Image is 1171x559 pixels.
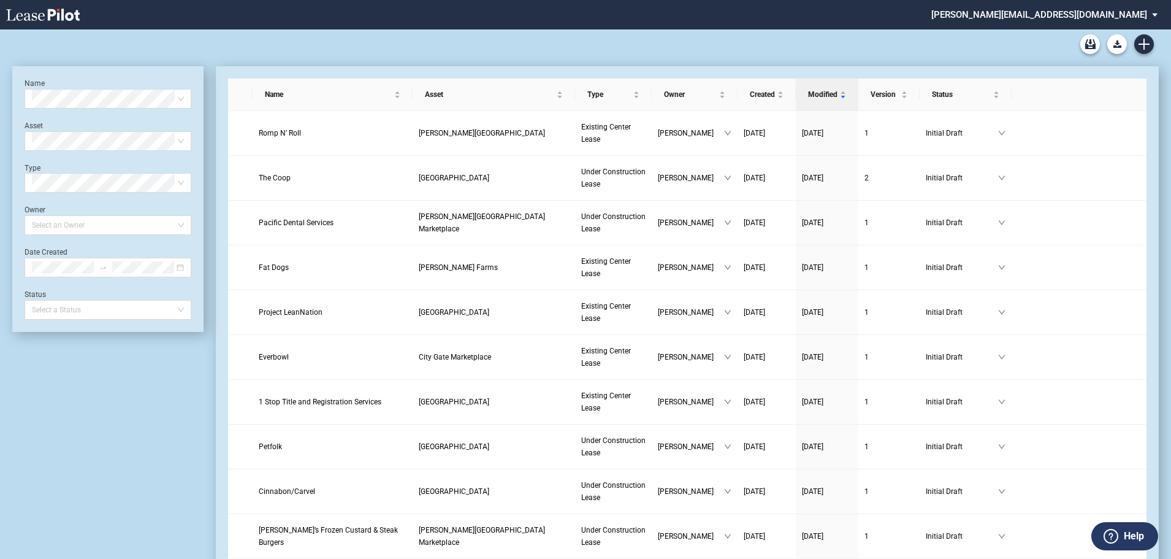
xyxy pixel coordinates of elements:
span: [PERSON_NAME] [658,485,724,498]
span: [DATE] [744,442,765,451]
a: [DATE] [802,217,852,229]
a: [DATE] [802,441,852,453]
span: Initial Draft [926,441,998,453]
span: Cinnabon/Carvel [259,487,315,496]
span: down [724,398,731,406]
span: Version [871,88,899,101]
span: [DATE] [744,129,765,137]
a: 1 [864,396,914,408]
span: 1 [864,353,869,361]
span: Existing Center Lease [581,123,631,144]
span: down [998,533,1005,540]
a: Existing Center Lease [581,255,646,280]
a: [DATE] [744,485,790,498]
span: The Coop [259,174,291,182]
span: Kiley Ranch Marketplace [419,526,545,547]
span: Romp N’ Roll [259,129,301,137]
span: Created [750,88,775,101]
span: Under Construction Lease [581,436,646,457]
span: [DATE] [802,442,823,451]
span: Under Construction Lease [581,526,646,547]
a: 1 [864,127,914,139]
span: [DATE] [802,398,823,406]
a: [PERSON_NAME]’s Frozen Custard & Steak Burgers [259,524,407,549]
span: [PERSON_NAME] [658,261,724,274]
th: Version [858,79,920,111]
a: Existing Center Lease [581,300,646,325]
span: Project LeanNation [259,308,322,317]
span: down [724,219,731,226]
span: down [724,264,731,271]
a: Under Construction Lease [581,479,646,504]
span: Existing Center Lease [581,347,631,368]
a: [DATE] [802,172,852,184]
span: [PERSON_NAME] [658,530,724,542]
span: down [998,443,1005,450]
label: Type [25,164,40,172]
span: Harvest Grove [419,174,489,182]
span: [DATE] [802,308,823,317]
a: [PERSON_NAME][GEOGRAPHIC_DATA] Marketplace [419,524,569,549]
th: Type [575,79,652,111]
span: Harvest Grove [419,442,489,451]
span: Under Construction Lease [581,481,646,502]
label: Status [25,290,46,299]
span: Existing Center Lease [581,302,631,323]
span: down [724,488,731,495]
th: Modified [796,79,858,111]
a: [DATE] [802,396,852,408]
a: [DATE] [744,396,790,408]
span: Under Construction Lease [581,168,646,188]
span: [DATE] [802,532,823,541]
span: down [724,353,731,361]
span: Petfolk [259,442,282,451]
span: [DATE] [802,263,823,272]
label: Asset [25,121,43,130]
span: Modified [808,88,837,101]
span: [PERSON_NAME] [658,351,724,363]
span: [DATE] [744,174,765,182]
span: down [998,129,1005,137]
span: [PERSON_NAME] [658,396,724,408]
a: 1 [864,261,914,274]
span: 1 [864,532,869,541]
span: Initial Draft [926,127,998,139]
a: [DATE] [744,530,790,542]
md-menu: Download Blank Form List [1104,34,1131,54]
th: Status [920,79,1012,111]
a: Project LeanNation [259,306,407,318]
span: [DATE] [744,487,765,496]
span: down [998,488,1005,495]
span: [DATE] [802,487,823,496]
a: Existing Center Lease [581,345,646,369]
a: Under Construction Lease [581,166,646,190]
span: Circle Cross Ranch [419,398,489,406]
span: Initial Draft [926,351,998,363]
a: Fat Dogs [259,261,407,274]
a: The Coop [259,172,407,184]
a: 2 [864,172,914,184]
button: Help [1091,522,1158,550]
span: Existing Center Lease [581,391,631,412]
span: Harvest Grove [419,487,489,496]
span: [DATE] [802,218,823,227]
span: City Gate Marketplace [419,353,491,361]
a: [GEOGRAPHIC_DATA] [419,441,569,453]
span: Name [265,88,392,101]
span: to [99,263,107,272]
a: Existing Center Lease [581,121,646,145]
a: 1 [864,351,914,363]
span: [PERSON_NAME] [658,441,724,453]
span: 1 [864,442,869,451]
span: Pacific Dental Services [259,218,334,227]
span: Initial Draft [926,217,998,229]
label: Date Created [25,248,67,256]
a: [DATE] [802,351,852,363]
span: 1 [864,487,869,496]
span: 1 Stop Title and Registration Services [259,398,381,406]
a: [DATE] [802,261,852,274]
span: down [998,309,1005,316]
span: [DATE] [744,532,765,541]
a: Under Construction Lease [581,524,646,549]
span: Initial Draft [926,485,998,498]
